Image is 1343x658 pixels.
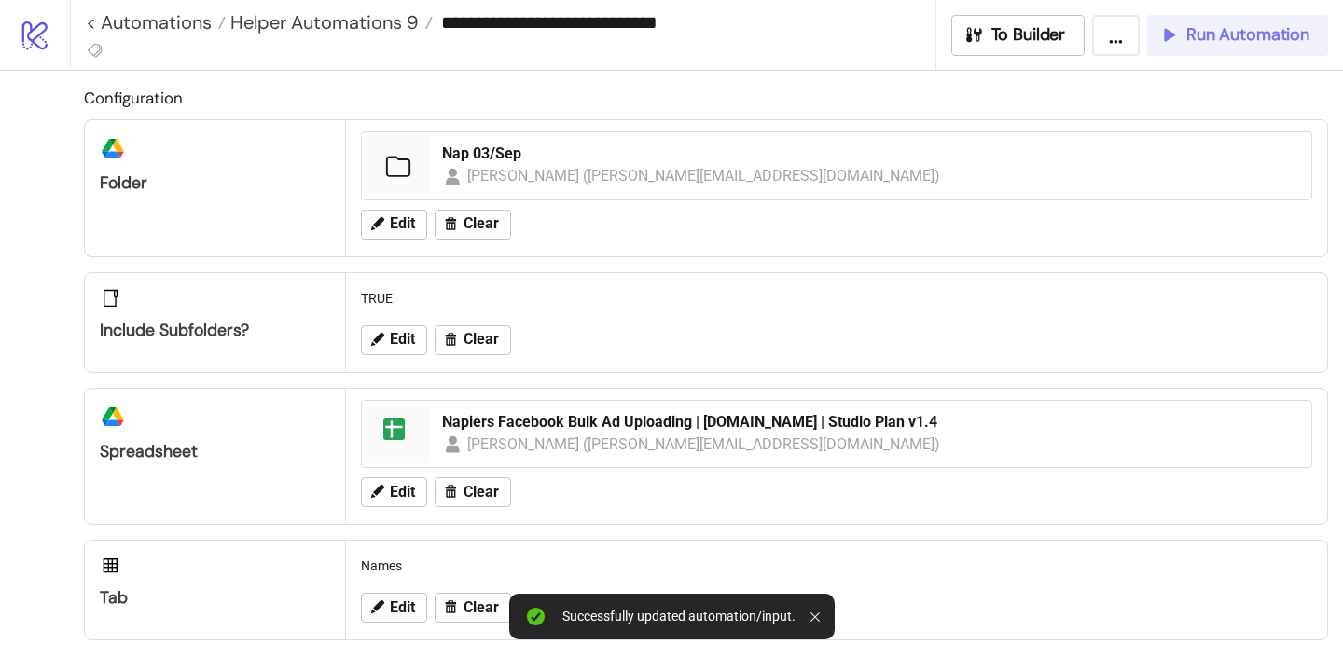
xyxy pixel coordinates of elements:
[353,548,1320,583] div: Names
[226,13,433,32] a: Helper Automations 9
[464,215,499,232] span: Clear
[1186,24,1309,46] span: Run Automation
[435,210,511,240] button: Clear
[100,172,330,194] div: Folder
[361,593,427,623] button: Edit
[464,599,499,616] span: Clear
[390,215,415,232] span: Edit
[464,484,499,500] span: Clear
[361,210,427,240] button: Edit
[464,331,499,348] span: Clear
[226,10,419,34] span: Helper Automations 9
[361,477,427,507] button: Edit
[86,13,226,32] a: < Automations
[390,599,415,616] span: Edit
[435,325,511,355] button: Clear
[435,593,511,623] button: Clear
[353,281,1320,316] div: TRUE
[390,484,415,500] span: Edit
[435,477,511,507] button: Clear
[562,609,796,624] div: Successfully updated automation/input.
[467,432,941,456] div: [PERSON_NAME] ([PERSON_NAME][EMAIL_ADDRESS][DOMAIN_NAME])
[100,320,330,341] div: Include subfolders?
[1147,15,1328,56] button: Run Automation
[84,86,1328,110] h2: Configuration
[100,587,330,609] div: Tab
[951,15,1086,56] button: To Builder
[467,164,941,187] div: [PERSON_NAME] ([PERSON_NAME][EMAIL_ADDRESS][DOMAIN_NAME])
[991,24,1066,46] span: To Builder
[361,325,427,355] button: Edit
[1092,15,1140,56] button: ...
[100,441,330,462] div: Spreadsheet
[442,144,1300,164] div: Nap 03/Sep
[390,331,415,348] span: Edit
[442,412,1300,432] div: Napiers Facebook Bulk Ad Uploading | [DOMAIN_NAME] | Studio Plan v1.4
